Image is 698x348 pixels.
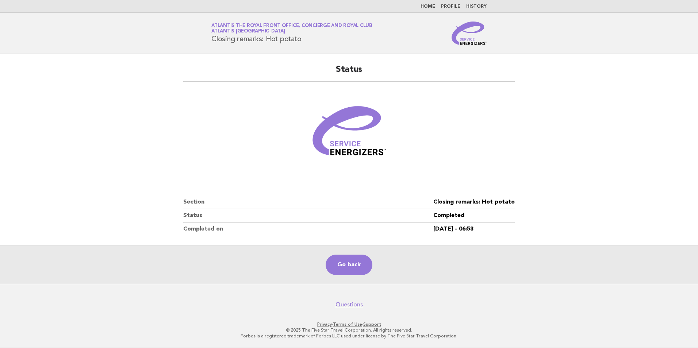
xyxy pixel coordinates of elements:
a: Profile [441,4,460,9]
dt: Status [183,209,433,223]
a: Go back [326,255,372,275]
span: Atlantis [GEOGRAPHIC_DATA] [211,29,285,34]
a: Privacy [317,322,332,327]
dt: Section [183,196,433,209]
img: Service Energizers [452,22,487,45]
a: Home [421,4,435,9]
a: Support [363,322,381,327]
h1: Closing remarks: Hot potato [211,24,372,43]
dt: Completed on [183,223,433,236]
h2: Status [183,64,515,82]
dd: [DATE] - 06:53 [433,223,515,236]
a: Questions [335,301,363,308]
p: © 2025 The Five Star Travel Corporation. All rights reserved. [126,327,572,333]
dd: Closing remarks: Hot potato [433,196,515,209]
a: Terms of Use [333,322,362,327]
img: Verified [305,90,393,178]
p: · · [126,321,572,327]
a: History [466,4,487,9]
p: Forbes is a registered trademark of Forbes LLC used under license by The Five Star Travel Corpora... [126,333,572,339]
dd: Completed [433,209,515,223]
a: Atlantis The Royal Front Office, Concierge and Royal ClubAtlantis [GEOGRAPHIC_DATA] [211,23,372,34]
